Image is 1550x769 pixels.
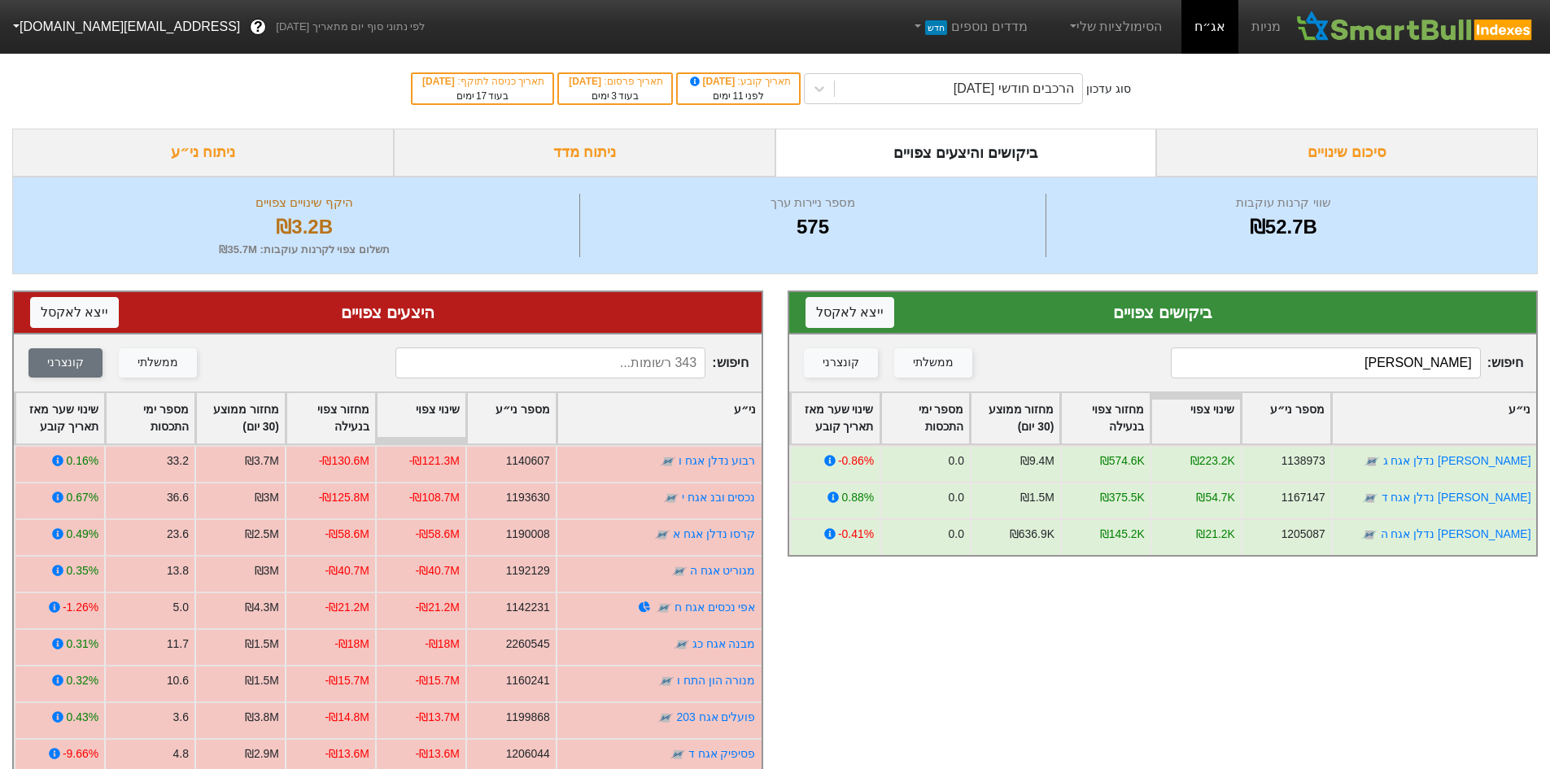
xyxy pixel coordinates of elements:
[658,673,675,689] img: tase link
[1190,452,1234,470] div: ₪223.2K
[319,452,369,470] div: -₪130.6M
[47,354,84,372] div: קונצרני
[167,452,189,470] div: 33.2
[1050,194,1517,212] div: שווי קרנות עוקבות
[1242,393,1330,443] div: Toggle SortBy
[421,89,544,103] div: בעוד ימים
[334,636,369,653] div: -₪18M
[682,491,756,504] a: נכסים ובנ אגח י
[425,636,460,653] div: -₪18M
[671,563,688,579] img: tase link
[254,16,263,38] span: ?
[1281,489,1325,506] div: 1167147
[377,393,465,443] div: Toggle SortBy
[173,709,189,726] div: 3.6
[775,129,1157,177] div: ביקושים והיצעים צפויים
[954,79,1074,98] div: הרכבים חודשי [DATE]
[506,709,550,726] div: 1199868
[688,747,756,760] a: פסיפיק אגח ד
[506,745,550,762] div: 1206044
[416,599,460,616] div: -₪21.2M
[167,672,189,689] div: 10.6
[63,745,98,762] div: -9.66%
[119,348,197,378] button: ממשלתי
[325,599,369,616] div: -₪21.2M
[506,672,550,689] div: 1160241
[33,212,575,242] div: ₪3.2B
[557,393,762,443] div: Toggle SortBy
[677,674,756,687] a: מנורה הון התח ו
[1099,452,1144,470] div: ₪574.6K
[286,393,375,443] div: Toggle SortBy
[1009,526,1054,543] div: ₪636.9K
[611,90,617,102] span: 3
[416,526,460,543] div: -₪58.6M
[416,562,460,579] div: -₪40.7M
[30,300,745,325] div: היצעים צפויים
[567,74,663,89] div: תאריך פרסום :
[1294,11,1537,43] img: SmartBull
[584,212,1041,242] div: 575
[325,709,369,726] div: -₪14.8M
[791,393,880,443] div: Toggle SortBy
[245,709,279,726] div: ₪3.8M
[506,526,550,543] div: 1190008
[1151,393,1240,443] div: Toggle SortBy
[319,489,369,506] div: -₪125.8M
[1171,347,1523,378] span: חיפוש :
[67,636,98,653] div: 0.31%
[325,526,369,543] div: -₪58.6M
[245,672,279,689] div: ₪1.5M
[1381,491,1530,504] a: [PERSON_NAME] נדלן אגח ד
[138,354,178,372] div: ממשלתי
[1060,11,1169,43] a: הסימולציות שלי
[325,745,369,762] div: -₪13.6M
[325,672,369,689] div: -₪15.7M
[905,11,1034,43] a: מדדים נוספיםחדש
[409,452,460,470] div: -₪121.3M
[245,636,279,653] div: ₪1.5M
[894,348,972,378] button: ממשלתי
[971,393,1059,443] div: Toggle SortBy
[1099,489,1144,506] div: ₪375.5K
[416,672,460,689] div: -₪15.7M
[1281,452,1325,470] div: 1138973
[657,710,674,726] img: tase link
[567,89,663,103] div: בעוד ימים
[506,452,550,470] div: 1140607
[686,74,791,89] div: תאריך קובע :
[1050,212,1517,242] div: ₪52.7B
[67,709,98,726] div: 0.43%
[674,636,690,653] img: tase link
[837,452,873,470] div: -0.86%
[804,348,878,378] button: קונצרני
[63,599,98,616] div: -1.26%
[688,76,738,87] span: [DATE]
[1086,81,1131,98] div: סוג עדכון
[1099,526,1144,543] div: ₪145.2K
[913,354,954,372] div: ממשלתי
[67,672,98,689] div: 0.32%
[837,526,873,543] div: -0.41%
[167,489,189,506] div: 36.6
[167,636,189,653] div: 11.7
[15,393,104,443] div: Toggle SortBy
[416,709,460,726] div: -₪13.7M
[67,452,98,470] div: 0.16%
[673,527,756,540] a: קרסו נדלן אגח א
[245,745,279,762] div: ₪2.9M
[660,453,676,470] img: tase link
[948,452,963,470] div: 0.0
[663,490,679,506] img: tase link
[67,526,98,543] div: 0.49%
[506,562,550,579] div: 1192129
[395,347,705,378] input: 343 רשומות...
[1171,347,1481,378] input: 232 רשומות...
[841,489,873,506] div: 0.88%
[948,526,963,543] div: 0.0
[196,393,285,443] div: Toggle SortBy
[584,194,1041,212] div: מספר ניירות ערך
[675,601,756,614] a: אפי נכסים אגח ח
[506,599,550,616] div: 1142231
[656,600,672,616] img: tase link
